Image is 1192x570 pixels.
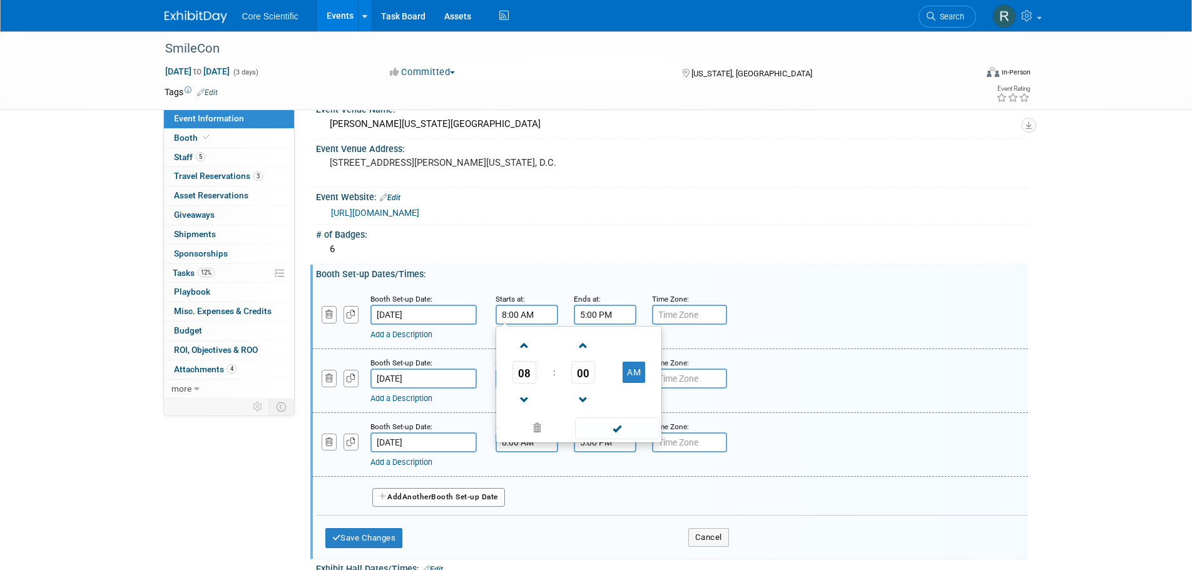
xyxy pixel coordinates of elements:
[652,359,689,367] small: Time Zone:
[623,362,645,383] button: AM
[691,69,812,78] span: [US_STATE], [GEOGRAPHIC_DATA]
[164,341,294,360] a: ROI, Objectives & ROO
[232,68,258,76] span: (3 days)
[174,345,258,355] span: ROI, Objectives & ROO
[370,295,432,303] small: Booth Set-up Date:
[512,384,536,415] a: Decrement Hour
[165,86,218,98] td: Tags
[164,129,294,148] a: Booth
[174,152,205,162] span: Staff
[496,305,558,325] input: Start Time
[499,420,576,437] a: Clear selection
[571,329,595,361] a: Increment Minute
[174,113,244,123] span: Event Information
[370,330,432,339] a: Add a Description
[370,359,432,367] small: Booth Set-up Date:
[203,134,210,141] i: Booth reservation complete
[652,305,727,325] input: Time Zone
[174,325,202,335] span: Budget
[551,361,558,384] td: :
[652,295,689,303] small: Time Zone:
[164,225,294,244] a: Shipments
[325,115,1019,134] div: [PERSON_NAME][US_STATE][GEOGRAPHIC_DATA]
[992,4,1016,28] img: Rachel Wolff
[268,399,294,415] td: Toggle Event Tabs
[165,66,230,77] span: [DATE] [DATE]
[174,364,237,374] span: Attachments
[174,306,272,316] span: Misc. Expenses & Credits
[496,432,558,452] input: Start Time
[919,6,976,28] a: Search
[164,148,294,167] a: Staff5
[174,287,210,297] span: Playbook
[173,268,215,278] span: Tasks
[370,305,477,325] input: Date
[370,394,432,403] a: Add a Description
[370,422,432,431] small: Booth Set-up Date:
[688,528,729,547] button: Cancel
[164,283,294,302] a: Playbook
[197,88,218,97] a: Edit
[227,364,237,374] span: 4
[164,380,294,399] a: more
[372,488,505,507] button: AddAnotherBooth Set-up Date
[512,361,536,384] span: Pick Hour
[161,38,957,60] div: SmileCon
[164,206,294,225] a: Giveaways
[370,432,477,452] input: Date
[164,186,294,205] a: Asset Reservations
[652,369,727,389] input: Time Zone
[198,268,215,277] span: 12%
[164,322,294,340] a: Budget
[174,133,212,143] span: Booth
[174,248,228,258] span: Sponsorships
[164,167,294,186] a: Travel Reservations3
[571,361,595,384] span: Pick Minute
[171,384,191,394] span: more
[380,193,400,202] a: Edit
[316,140,1028,155] div: Event Venue Address:
[316,188,1028,204] div: Event Website:
[402,492,432,501] span: Another
[935,12,964,21] span: Search
[164,302,294,321] a: Misc. Expenses & Credits
[164,109,294,128] a: Event Information
[574,295,601,303] small: Ends at:
[316,265,1028,280] div: Booth Set-up Dates/Times:
[164,245,294,263] a: Sponsorships
[370,369,477,389] input: Date
[652,422,689,431] small: Time Zone:
[574,420,660,438] a: Done
[496,295,525,303] small: Starts at:
[174,229,216,239] span: Shipments
[165,11,227,23] img: ExhibitDay
[330,157,599,168] pre: [STREET_ADDRESS][PERSON_NAME][US_STATE], D.C.
[325,528,403,548] button: Save Changes
[385,66,460,79] button: Committed
[174,190,248,200] span: Asset Reservations
[164,360,294,379] a: Attachments4
[325,240,1019,259] div: 6
[574,305,636,325] input: End Time
[247,399,269,415] td: Personalize Event Tab Strip
[174,171,263,181] span: Travel Reservations
[174,210,215,220] span: Giveaways
[1001,68,1031,77] div: In-Person
[164,264,294,283] a: Tasks12%
[191,66,203,76] span: to
[987,67,999,77] img: Format-Inperson.png
[253,171,263,181] span: 3
[331,208,419,218] a: [URL][DOMAIN_NAME]
[196,152,205,161] span: 5
[652,432,727,452] input: Time Zone
[316,225,1028,241] div: # of Badges:
[512,329,536,361] a: Increment Hour
[902,65,1031,84] div: Event Format
[571,384,595,415] a: Decrement Minute
[996,86,1030,92] div: Event Rating
[242,11,298,21] span: Core Scientific
[370,457,432,467] a: Add a Description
